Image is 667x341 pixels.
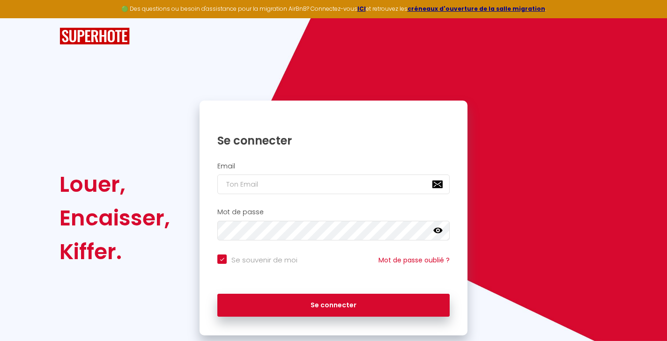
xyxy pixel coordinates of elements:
img: SuperHote logo [59,28,130,45]
div: Louer, [59,167,170,201]
h2: Mot de passe [217,208,450,216]
button: Se connecter [217,294,450,317]
a: Mot de passe oublié ? [378,255,450,265]
a: ICI [357,5,366,13]
h2: Email [217,162,450,170]
h1: Se connecter [217,133,450,148]
a: créneaux d'ouverture de la salle migration [408,5,545,13]
div: Kiffer. [59,235,170,268]
div: Encaisser, [59,201,170,235]
input: Ton Email [217,174,450,194]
